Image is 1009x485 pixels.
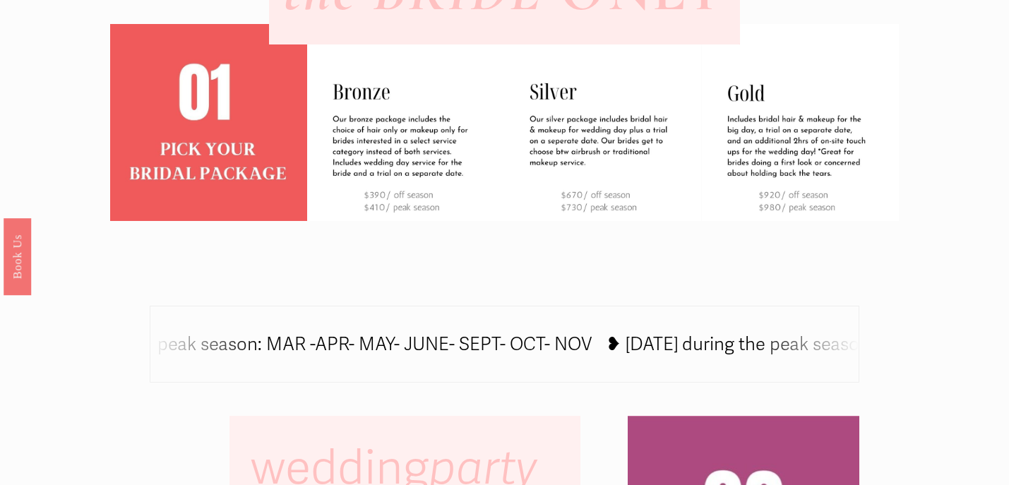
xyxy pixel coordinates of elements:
img: PACKAGES FOR THE BRIDE [504,24,701,221]
img: bridal%2Bpackage.jpg [90,24,328,221]
img: PACKAGES FOR THE BRIDE [307,24,504,221]
tspan: ❥ peak season: MAR -APR- MAY- JUNE- SEPT- OCT- NOV [138,334,592,356]
a: Book Us [4,217,31,294]
img: PACKAGES FOR THE BRIDE [702,24,899,221]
